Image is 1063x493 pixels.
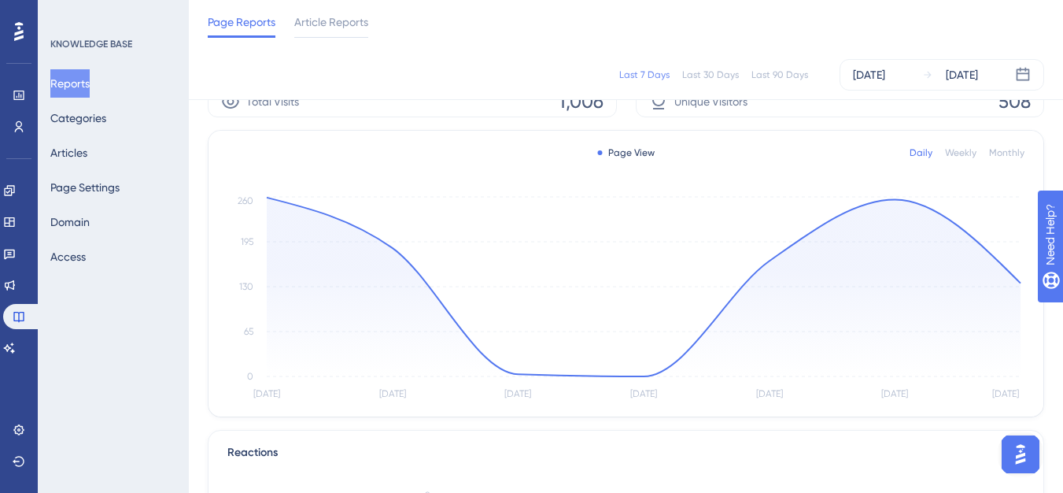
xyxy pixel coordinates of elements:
div: Weekly [945,146,976,159]
div: Last 30 Days [682,69,739,81]
span: Page Reports [208,13,275,32]
tspan: [DATE] [504,388,531,399]
div: Reactions [227,443,1024,462]
div: [DATE] [946,65,978,84]
tspan: 195 [241,236,253,247]
tspan: [DATE] [881,388,908,399]
div: Daily [910,146,932,159]
span: Need Help? [37,4,98,23]
button: Domain [50,208,90,236]
button: Articles [50,139,87,167]
tspan: [DATE] [253,388,280,399]
tspan: [DATE] [992,388,1019,399]
button: Access [50,243,86,271]
button: Page Settings [50,173,120,202]
button: Categories [50,104,106,132]
span: Total Visits [246,92,299,111]
tspan: [DATE] [630,388,657,399]
tspan: 65 [244,326,253,337]
iframe: UserGuiding AI Assistant Launcher [997,431,1044,478]
div: Last 90 Days [751,69,808,81]
span: Unique Visitors [674,92,747,111]
div: Last 7 Days [619,69,670,81]
div: [DATE] [853,65,885,84]
tspan: [DATE] [756,388,783,399]
tspan: [DATE] [379,388,406,399]
span: 1,006 [559,89,603,114]
div: Page View [597,146,655,159]
span: Article Reports [294,13,368,32]
div: KNOWLEDGE BASE [50,38,132,50]
button: Reports [50,69,90,98]
tspan: 0 [247,371,253,382]
div: Monthly [989,146,1024,159]
tspan: 130 [239,281,253,292]
tspan: 260 [238,195,253,206]
span: 508 [998,89,1031,114]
